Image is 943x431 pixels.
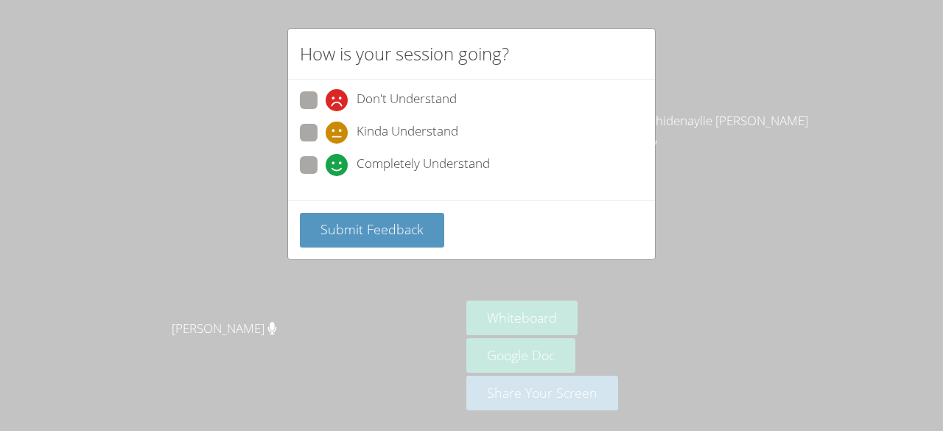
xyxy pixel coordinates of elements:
[300,41,509,67] h2: How is your session going?
[357,122,458,144] span: Kinda Understand
[300,213,444,248] button: Submit Feedback
[357,89,457,111] span: Don't Understand
[357,154,490,176] span: Completely Understand
[320,220,424,238] span: Submit Feedback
